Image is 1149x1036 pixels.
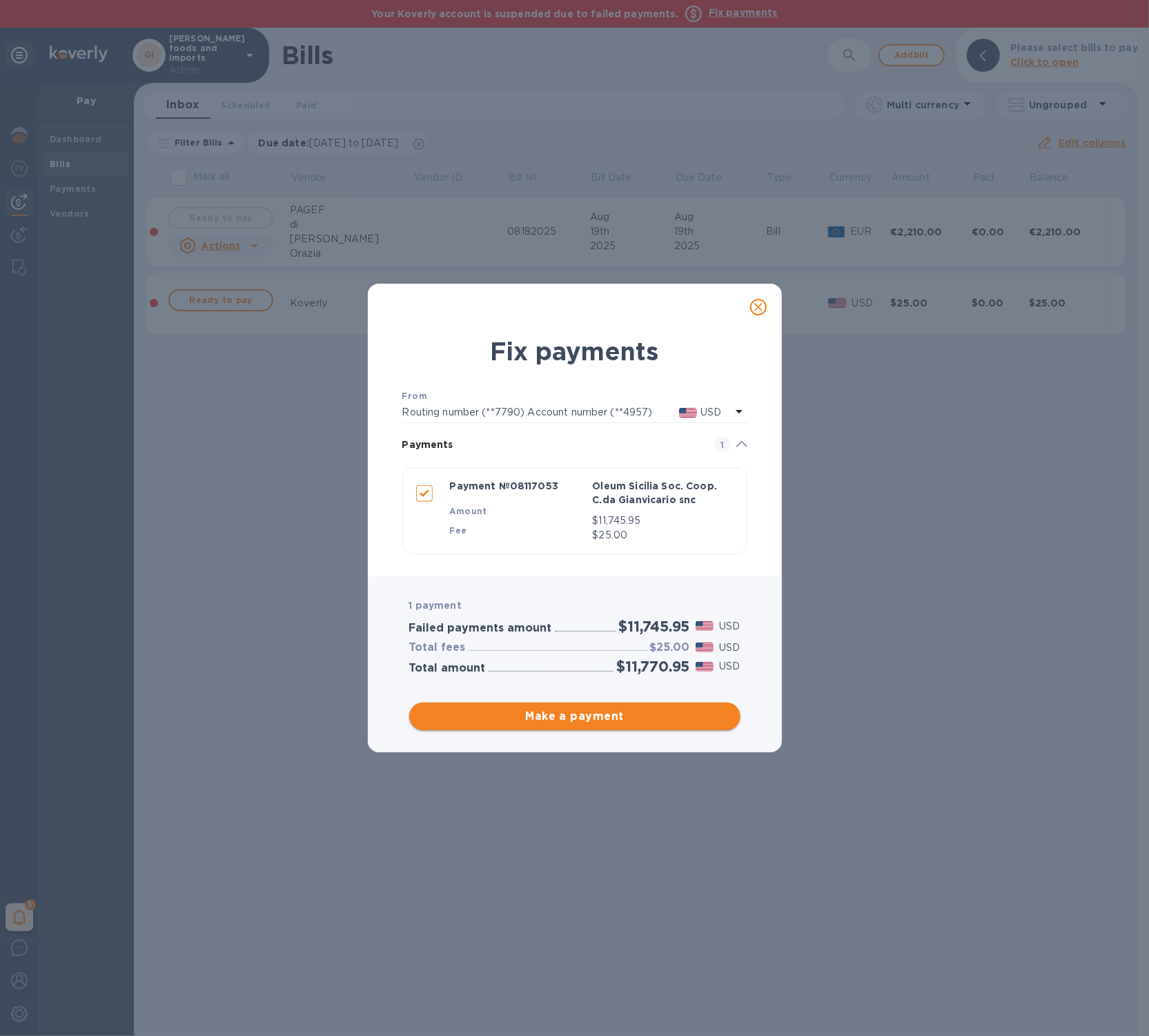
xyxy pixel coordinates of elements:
p: $25.00 [593,528,736,543]
p: USD [719,659,740,674]
button: close [742,291,775,324]
p: 1 payment [409,598,740,612]
div: Payments1 [402,423,747,467]
img: USD [679,408,698,418]
p: Oleum Sicilia Soc. Coop. C.da Gianvicario snc [593,479,736,507]
p: USD [719,641,740,655]
img: USD [696,643,714,652]
img: USD [696,662,714,672]
p: USD [700,405,721,420]
h3: Failed payments amount [409,622,552,635]
button: Make a payment [409,703,740,730]
b: From [402,391,428,401]
h3: $25.00 [650,641,690,654]
p: $11,745.95 [593,514,736,528]
span: Make a payment [420,708,729,725]
b: Fix payments [491,336,659,366]
h3: Total fees [409,641,466,654]
p: Payment № 08117053 [450,479,593,493]
p: Routing number (**7790) Account number (**4957) [402,405,679,420]
h3: Total amount [409,662,486,675]
h2: $11,770.95 [616,658,689,675]
b: Fee [450,525,467,536]
img: USD [696,621,714,631]
h2: $11,745.95 [618,618,689,635]
span: 1 [714,437,731,453]
b: Amount [450,506,487,516]
p: USD [719,619,740,634]
b: Payments [402,439,453,450]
